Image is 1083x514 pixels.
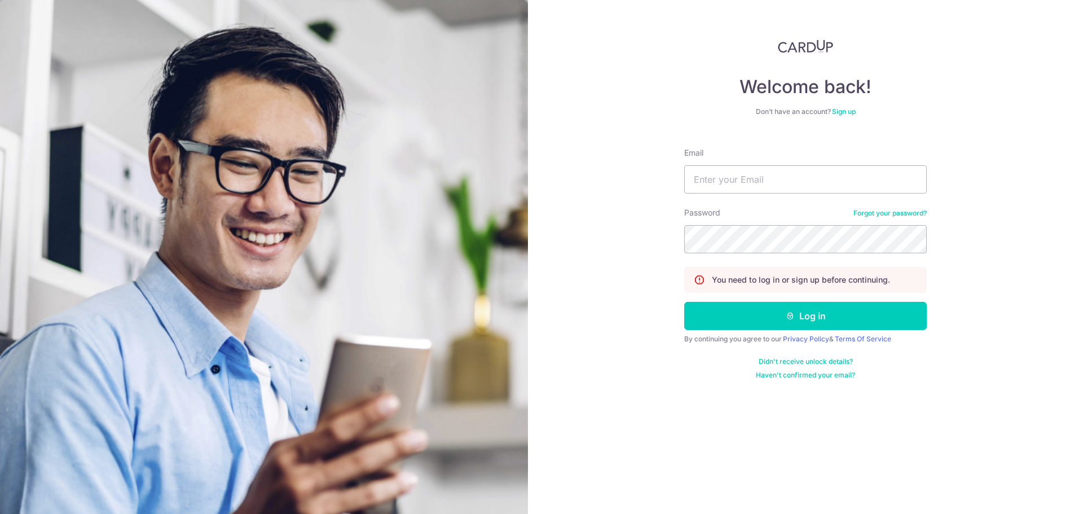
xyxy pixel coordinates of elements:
button: Log in [684,302,927,330]
div: Don’t have an account? [684,107,927,116]
a: Forgot your password? [853,209,927,218]
label: Password [684,207,720,218]
a: Terms Of Service [835,335,891,343]
p: You need to log in or sign up before continuing. [712,274,890,285]
div: By continuing you agree to our & [684,335,927,344]
a: Haven't confirmed your email? [756,371,855,380]
h4: Welcome back! [684,76,927,98]
a: Privacy Policy [783,335,829,343]
input: Enter your Email [684,165,927,194]
img: CardUp Logo [778,39,833,53]
a: Didn't receive unlock details? [759,357,853,366]
label: Email [684,147,703,159]
a: Sign up [832,107,856,116]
